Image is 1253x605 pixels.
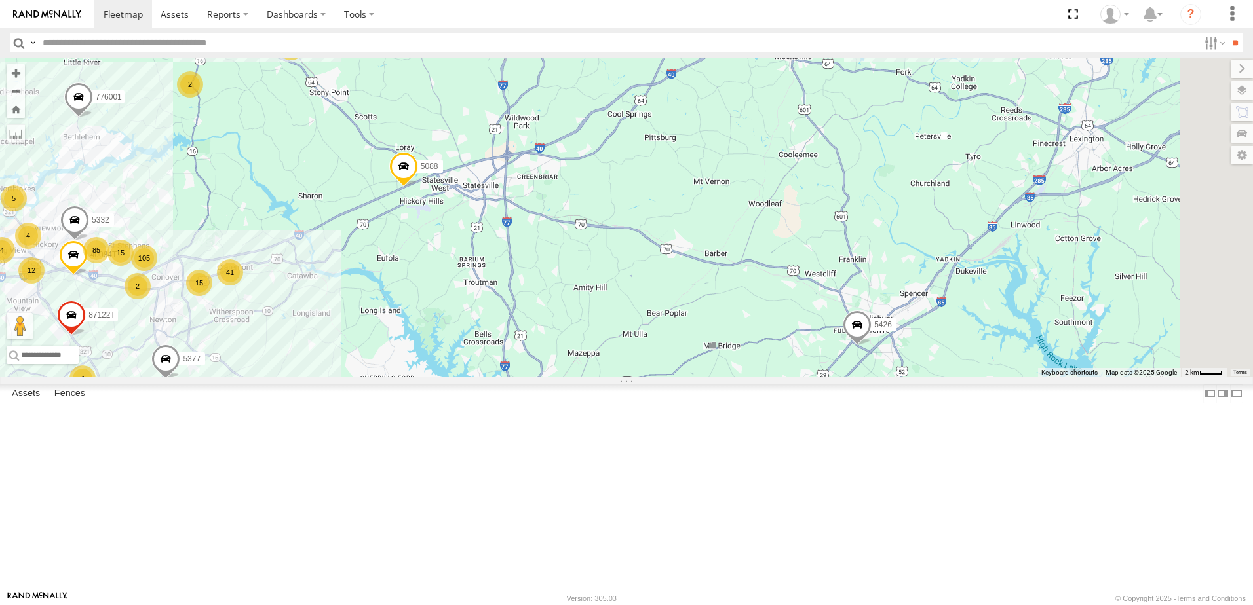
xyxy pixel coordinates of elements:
div: 4 [69,365,96,392]
div: 41 [217,259,243,285]
span: 87122T [88,310,115,320]
div: Dwight Wallace [1096,5,1134,24]
button: Drag Pegman onto the map to open Street View [7,313,33,339]
label: Fences [48,384,92,403]
button: Zoom Home [7,100,25,118]
label: Map Settings [1231,146,1253,164]
span: Map data ©2025 Google [1106,369,1177,376]
div: 105 [131,245,157,271]
div: 12 [18,257,45,284]
span: 5088 [421,162,438,171]
span: 5377 [183,355,201,364]
div: 5 [1,185,27,211]
span: 5426 [874,320,892,329]
label: Hide Summary Table [1230,384,1243,403]
label: Search Filter Options [1199,33,1227,52]
div: 2 [177,71,203,98]
label: Dock Summary Table to the Right [1216,384,1229,403]
div: 4 [15,223,41,249]
div: 85 [83,237,109,263]
label: Measure [7,124,25,143]
div: © Copyright 2025 - [1115,595,1246,602]
label: Dock Summary Table to the Left [1203,384,1216,403]
button: Zoom out [7,82,25,100]
img: rand-logo.svg [13,10,81,19]
button: Zoom in [7,64,25,82]
button: Keyboard shortcuts [1041,368,1098,377]
a: Terms [1233,370,1247,375]
span: 5332 [92,215,109,225]
button: Map Scale: 2 km per 32 pixels [1181,368,1227,377]
div: Version: 305.03 [567,595,617,602]
div: 15 [107,240,134,266]
span: 2 km [1185,369,1199,376]
label: Assets [5,384,47,403]
div: 15 [186,270,212,296]
div: 2 [125,273,151,299]
i: ? [1180,4,1201,25]
label: Search Query [28,33,38,52]
span: 776001 [96,93,122,102]
a: Visit our Website [7,592,67,605]
a: Terms and Conditions [1176,595,1246,602]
